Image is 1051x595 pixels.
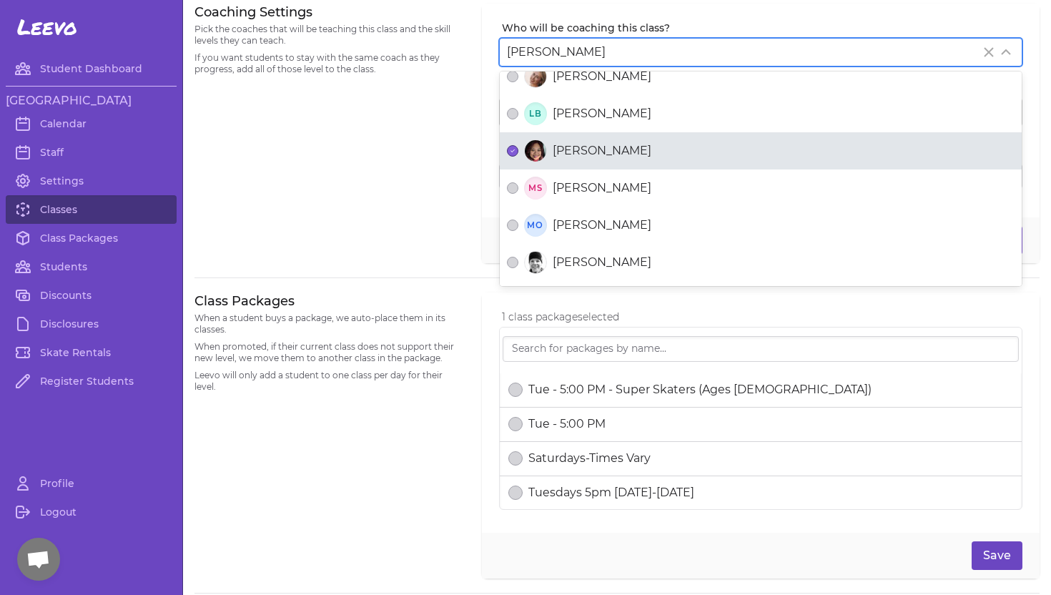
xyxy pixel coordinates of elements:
[553,68,651,85] span: [PERSON_NAME]
[508,417,523,431] button: select date
[553,217,651,234] span: [PERSON_NAME]
[194,313,465,335] p: When a student buys a package, we auto-place them in its classes.
[6,310,177,338] a: Disclosures
[6,224,177,252] a: Class Packages
[6,367,177,395] a: Register Students
[194,370,465,393] p: Leevo will only add a student to one class per day for their level.
[528,450,651,467] p: Saturdays-Times Vary
[194,341,465,364] p: When promoted, if their current class does not support their new level, we move them to another c...
[972,541,1022,570] button: Save
[507,145,518,157] button: Photo[PERSON_NAME]
[499,164,1022,190] input: Leave blank for unlimited spots
[194,52,465,75] p: If you want students to stay with the same coach as they progress, add all of those level to the ...
[194,292,465,310] h3: Class Packages
[6,252,177,281] a: Students
[529,109,542,119] text: LB
[528,183,543,193] text: MS
[6,109,177,138] a: Calendar
[507,220,518,231] button: MO[PERSON_NAME]
[527,220,543,230] text: MO
[508,451,523,466] button: select date
[6,195,177,224] a: Classes
[6,92,177,109] h3: [GEOGRAPHIC_DATA]
[507,45,606,59] span: [PERSON_NAME]
[6,338,177,367] a: Skate Rentals
[528,415,606,433] p: Tue - 5:00 PM
[503,336,1019,362] input: Search for packages by name...
[508,383,523,397] button: select date
[553,254,651,271] span: [PERSON_NAME]
[194,24,465,46] p: Pick the coaches that will be teaching this class and the skill levels they can teach.
[507,257,518,268] button: Photo[PERSON_NAME]
[980,44,997,61] button: Clear Selected
[507,71,518,82] button: Photo[PERSON_NAME]
[6,469,177,498] a: Profile
[6,54,177,83] a: Student Dashboard
[17,538,60,581] div: Open chat
[507,182,518,194] button: MS[PERSON_NAME]
[502,21,1022,35] label: Who will be coaching this class?
[528,484,694,501] p: Tuesdays 5pm [DATE]-[DATE]
[6,167,177,195] a: Settings
[194,4,465,21] h3: Coaching Settings
[528,381,872,398] p: Tue - 5:00 PM - Super Skaters (Ages [DEMOGRAPHIC_DATA])
[553,142,651,159] span: [PERSON_NAME]
[6,498,177,526] a: Logout
[553,105,651,122] span: [PERSON_NAME]
[6,281,177,310] a: Discounts
[502,310,1022,324] p: 1 class package selected
[6,138,177,167] a: Staff
[508,486,523,500] button: select date
[17,14,77,40] span: Leevo
[553,180,651,197] span: [PERSON_NAME]
[507,108,518,119] button: LB[PERSON_NAME]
